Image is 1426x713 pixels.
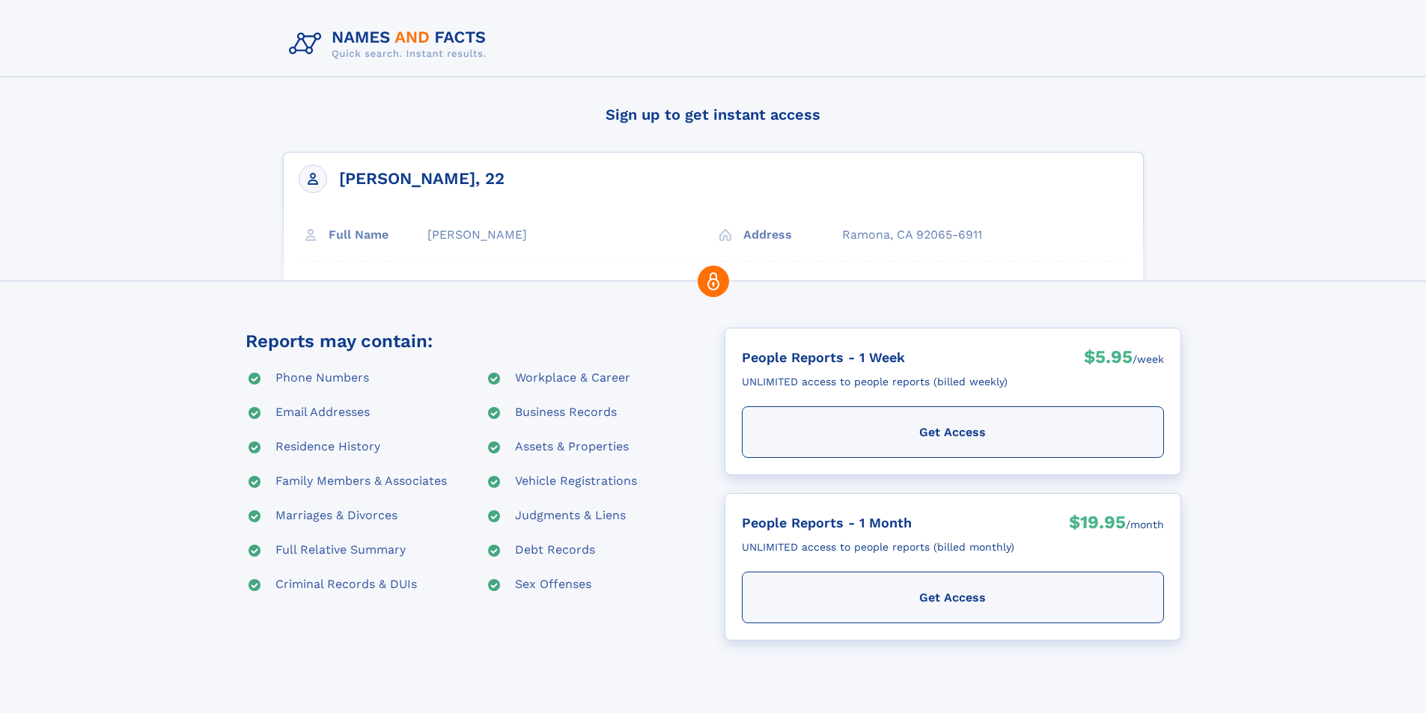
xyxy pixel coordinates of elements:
div: Marriages & Divorces [275,507,397,525]
div: Family Members & Associates [275,473,447,491]
div: Get Access [742,406,1164,458]
div: Vehicle Registrations [515,473,637,491]
div: UNLIMITED access to people reports (billed weekly) [742,370,1008,394]
div: Email Addresses [275,404,370,422]
div: Assets & Properties [515,438,629,456]
div: $5.95 [1084,345,1133,373]
div: Criminal Records & DUIs [275,576,417,594]
div: Full Relative Summary [275,542,406,560]
div: Workplace & Career [515,370,630,388]
div: Get Access [742,572,1164,623]
div: Business Records [515,404,617,422]
div: $19.95 [1069,510,1126,539]
div: Residence History [275,438,380,456]
div: People Reports - 1 Month [742,510,1014,535]
h4: Sign up to get instant access [283,92,1144,137]
div: Sex Offenses [515,576,591,594]
div: Reports may contain: [246,328,433,355]
img: Logo Names and Facts [283,24,499,64]
div: /month [1126,510,1164,539]
div: Debt Records [515,542,595,560]
div: People Reports - 1 Week [742,345,1008,370]
div: UNLIMITED access to people reports (billed monthly) [742,535,1014,560]
div: /week [1133,345,1164,373]
div: Phone Numbers [275,370,369,388]
div: Judgments & Liens [515,507,626,525]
